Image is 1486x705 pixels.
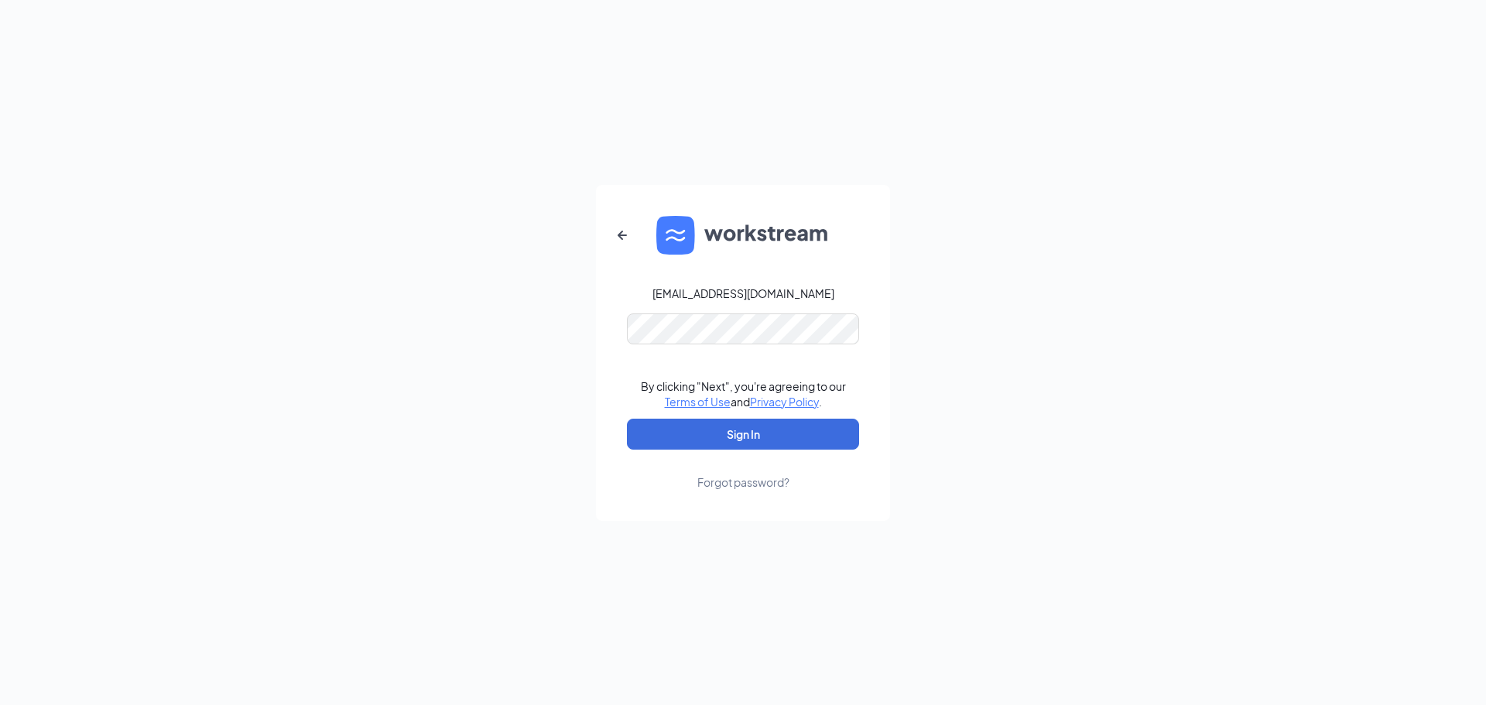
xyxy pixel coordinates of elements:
[604,217,641,254] button: ArrowLeftNew
[641,378,846,409] div: By clicking "Next", you're agreeing to our and .
[697,450,789,490] a: Forgot password?
[750,395,819,409] a: Privacy Policy
[656,216,830,255] img: WS logo and Workstream text
[613,226,632,245] svg: ArrowLeftNew
[665,395,731,409] a: Terms of Use
[697,474,789,490] div: Forgot password?
[627,419,859,450] button: Sign In
[652,286,834,301] div: [EMAIL_ADDRESS][DOMAIN_NAME]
